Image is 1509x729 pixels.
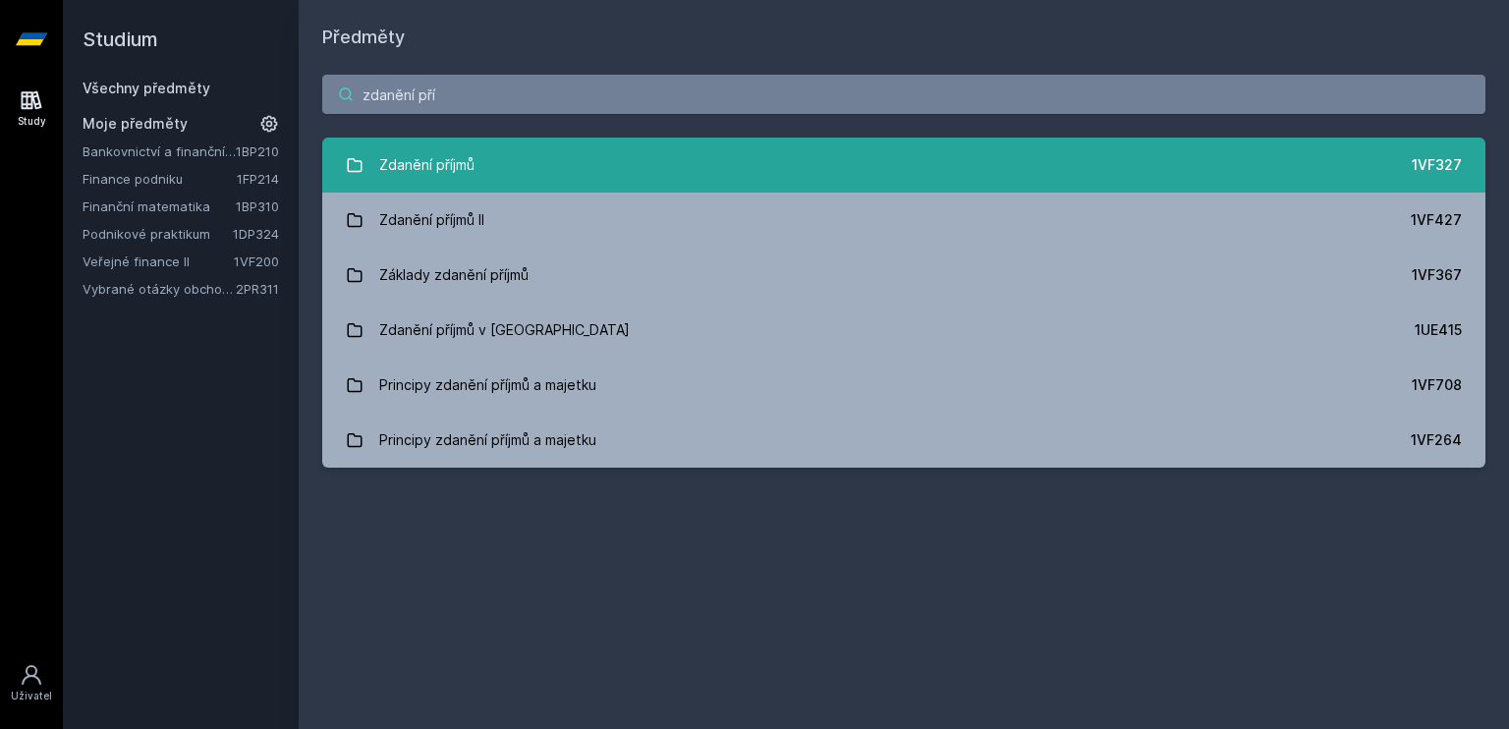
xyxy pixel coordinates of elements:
[83,80,210,96] a: Všechny předměty
[322,358,1485,413] a: Principy zdanění příjmů a majetku 1VF708
[83,252,234,271] a: Veřejné finance II
[18,114,46,129] div: Study
[379,310,630,350] div: Zdanění příjmů v [GEOGRAPHIC_DATA]
[1412,375,1462,395] div: 1VF708
[237,171,279,187] a: 1FP214
[1411,210,1462,230] div: 1VF427
[83,224,233,244] a: Podnikové praktikum
[322,248,1485,303] a: Základy zdanění příjmů 1VF367
[1411,430,1462,450] div: 1VF264
[1412,265,1462,285] div: 1VF367
[322,193,1485,248] a: Zdanění příjmů II 1VF427
[83,114,188,134] span: Moje předměty
[379,421,596,460] div: Principy zdanění příjmů a majetku
[322,303,1485,358] a: Zdanění příjmů v [GEOGRAPHIC_DATA] 1UE415
[322,24,1485,51] h1: Předměty
[379,255,529,295] div: Základy zdanění příjmů
[322,75,1485,114] input: Název nebo ident předmětu…
[83,279,236,299] a: Vybrané otázky obchodního práva
[236,143,279,159] a: 1BP210
[236,198,279,214] a: 1BP310
[322,138,1485,193] a: Zdanění příjmů 1VF327
[379,365,596,405] div: Principy zdanění příjmů a majetku
[234,253,279,269] a: 1VF200
[233,226,279,242] a: 1DP324
[379,145,475,185] div: Zdanění příjmů
[379,200,484,240] div: Zdanění příjmů II
[83,169,237,189] a: Finance podniku
[83,141,236,161] a: Bankovnictví a finanční instituce
[236,281,279,297] a: 2PR311
[83,196,236,216] a: Finanční matematika
[322,413,1485,468] a: Principy zdanění příjmů a majetku 1VF264
[1412,155,1462,175] div: 1VF327
[11,689,52,703] div: Uživatel
[1415,320,1462,340] div: 1UE415
[4,653,59,713] a: Uživatel
[4,79,59,139] a: Study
